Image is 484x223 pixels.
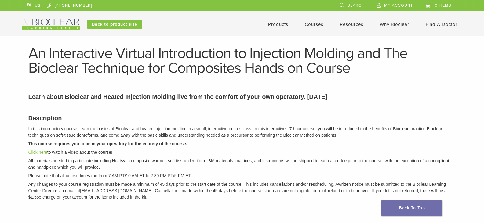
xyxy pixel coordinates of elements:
a: Back to product site [87,20,142,29]
a: Find A Doctor [426,22,457,27]
em: written notice must be submitted to the Bioclear Learning Center Director via email at [EMAIL_ADD... [28,182,447,200]
a: Products [268,22,288,27]
a: Courses [305,22,323,27]
h1: An Interactive Virtual Introduction to Injection Molding and The Bioclear Technique for Composite... [28,46,456,75]
strong: This course requires you to be in your operatory for the entirety of the course. [28,141,187,146]
p: Please note that all course times run from 7 AM PT/10 AM ET to 2:30 PM PT/5 PM ET. [28,173,456,179]
img: Bioclear [22,19,80,30]
span: My Account [384,3,413,8]
h3: Description [28,113,456,123]
span: Search [348,3,365,8]
a: Click here [28,150,47,155]
span: Any changes to your course registration must be made a minimum of 45 days prior to the start date... [28,182,338,187]
a: Resources [340,22,363,27]
p: All materials needed to participate including Heatsync composite warmer, soft tissue dentiform, 3... [28,158,456,171]
span: 0 items [435,3,451,8]
a: Back To Top [381,200,442,216]
p: to watch a video about the course! [28,149,456,156]
a: Why Bioclear [380,22,409,27]
p: Learn about Bioclear and Heated Injection Molding live from the comfort of your own operatory. [D... [28,92,456,101]
p: In this introductory course, learn the basics of Bioclear and heated injection molding in a small... [28,126,456,138]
